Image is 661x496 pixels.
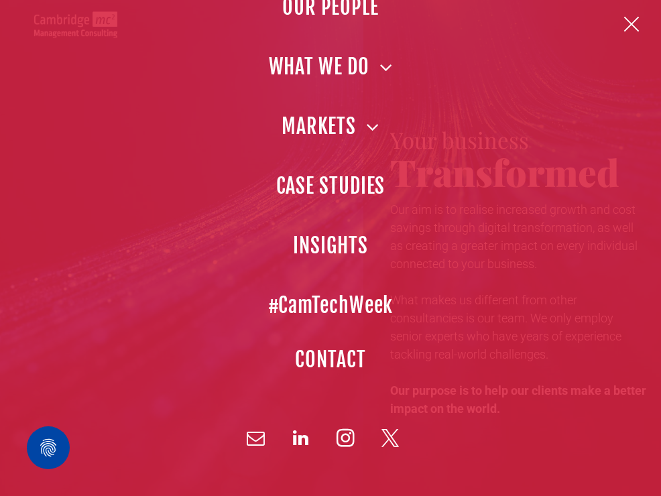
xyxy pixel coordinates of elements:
span: CONTACT [295,345,365,375]
a: CASE STUDIES [34,156,627,216]
button: menu [614,7,649,42]
a: linkedin [287,425,314,455]
a: twitter [377,425,404,455]
a: email [242,425,269,455]
a: INSIGHTS [34,216,627,275]
a: CONTACT [34,330,627,389]
a: #CamTechWeek [34,275,627,335]
a: WHAT WE DO [34,37,627,97]
a: MARKETS [34,97,627,156]
a: instagram [332,425,359,455]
